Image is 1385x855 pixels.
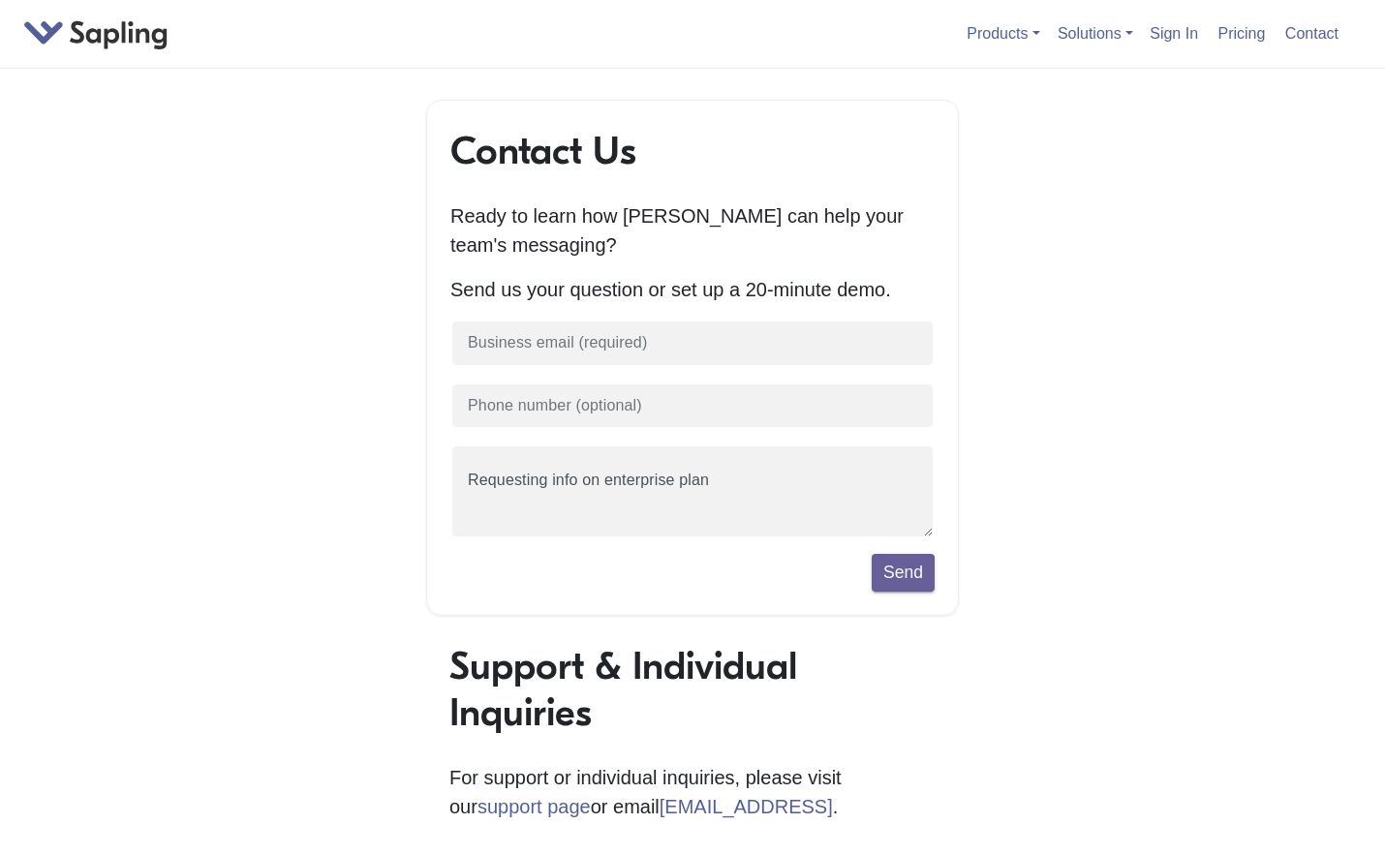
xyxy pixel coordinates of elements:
input: Phone number (optional) [450,382,935,430]
a: support page [477,796,591,817]
h1: Contact Us [450,128,935,174]
input: Business email (required) [450,320,935,367]
a: Solutions [1058,25,1133,42]
button: Send [872,554,935,591]
p: For support or individual inquiries, please visit our or email . [449,763,936,821]
h1: Support & Individual Inquiries [449,643,936,736]
a: Products [967,25,1039,42]
textarea: Requesting info on enterprise plan [450,444,935,538]
a: [EMAIL_ADDRESS] [660,796,833,817]
a: Sign In [1142,17,1206,49]
a: Contact [1277,17,1346,49]
p: Send us your question or set up a 20-minute demo. [450,275,935,304]
a: Pricing [1211,17,1274,49]
p: Ready to learn how [PERSON_NAME] can help your team's messaging? [450,201,935,260]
